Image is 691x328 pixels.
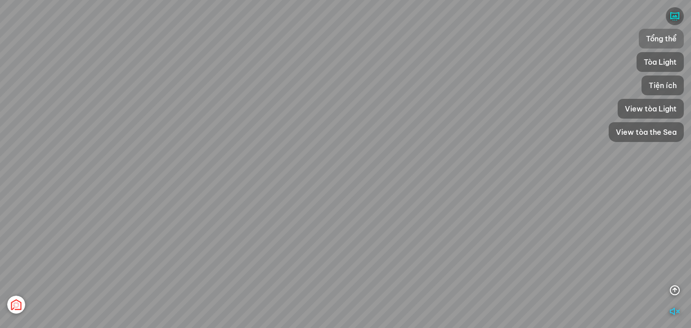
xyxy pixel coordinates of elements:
span: View tòa Light [625,103,677,114]
span: Tổng thể [646,33,677,44]
span: Tiện ích [649,80,677,91]
img: Avatar_Nestfind_YJWVPMA7XUC4.jpg [7,296,25,314]
span: View tòa the Sea [616,127,677,137]
span: Tòa Light [644,57,677,67]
